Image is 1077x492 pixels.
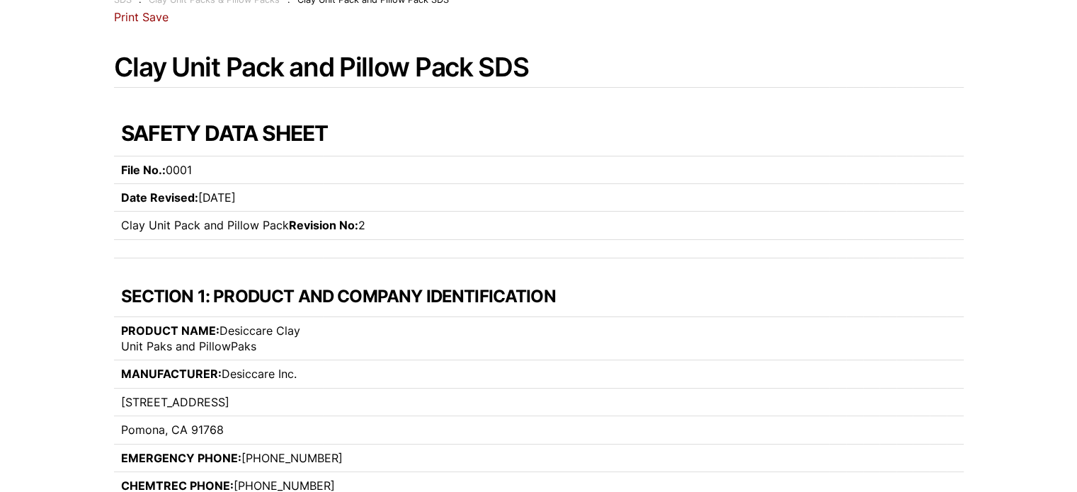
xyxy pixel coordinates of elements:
strong: PRODUCT NAME: [121,324,220,338]
td: Desiccare Clay Unit Paks and PillowPaks [114,316,323,360]
td: [DATE] [114,183,323,211]
td: Desiccare Inc. [114,360,830,388]
strong: SECTION 1: PRODUCT AND COMPANY IDENTIFICATION [121,286,556,307]
strong: File No.: [121,163,166,177]
strong: MANUFACTURER: [121,367,222,381]
a: Save [142,10,169,24]
td: [STREET_ADDRESS] [114,388,863,416]
strong: Revision No: [289,218,358,232]
strong: EMERGENCY PHONE: [121,451,241,465]
td: Clay Unit Pack and Pillow Pack 2 [114,212,846,239]
strong: SAFETY DATA SHEET [121,120,328,146]
a: Print [114,10,139,24]
td: 0001 [114,156,323,183]
td: Pomona, CA 91768 [114,416,323,444]
strong: Date Revised: [121,190,198,205]
h1: Clay Unit Pack and Pillow Pack SDS [114,53,964,82]
td: [PHONE_NUMBER] [114,444,830,471]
